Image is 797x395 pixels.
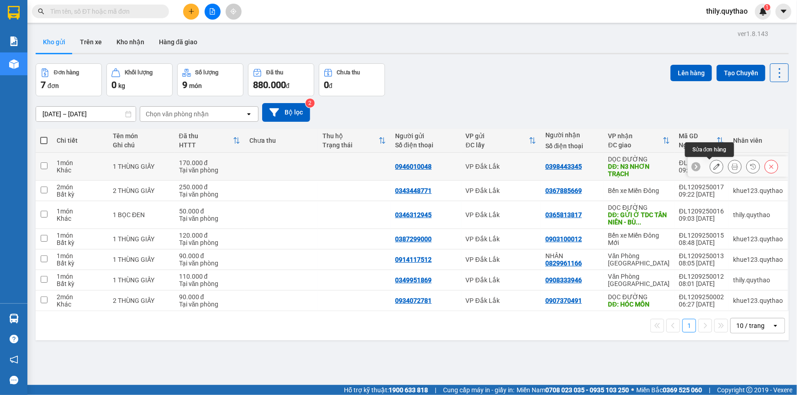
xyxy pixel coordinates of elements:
div: khue123.quythao [733,187,783,194]
button: 1 [682,319,696,333]
div: VP Đắk Lắk [466,297,536,304]
div: 1 món [57,273,104,280]
div: 09:22 [DATE] [679,191,724,198]
div: 1 món [57,252,104,260]
div: DĐ: N3 NHƠN TRẠCH [608,163,670,177]
div: khue123.quythao [733,256,783,263]
div: ĐL1209250002 [679,293,724,301]
div: VP Đắk Lắk [466,163,536,170]
div: 0365813817 [545,211,582,218]
button: Bộ lọc [262,103,310,122]
img: logo-vxr [8,6,20,20]
span: | [435,385,436,395]
div: 0934072781 [395,297,432,304]
span: Gửi: [8,9,22,18]
div: DỌC ĐƯỜNG [608,293,670,301]
div: Chọn văn phòng nhận [146,109,209,119]
div: Đã thu [266,69,283,76]
div: 1 THÙNG GIẤY [113,163,170,170]
span: 0 [324,79,329,90]
svg: open [245,110,253,118]
div: 1 THÙNG GIẤY [113,235,170,243]
span: Cung cấp máy in - giấy in: [443,385,514,395]
div: 2 món [57,183,104,191]
span: message [10,376,18,385]
div: khue123.quythao [733,297,783,304]
button: Hàng đã giao [152,31,205,53]
button: Đã thu880.000đ [248,63,314,96]
div: Tại văn phòng [179,215,241,222]
button: file-add [205,4,221,20]
div: ĐL1209250015 [679,232,724,239]
th: Toggle SortBy [318,129,391,153]
div: 1 THÙNG GIẤY [113,276,170,284]
div: 1 THÙNG GIẤY [113,256,170,263]
div: 0349951869 [395,276,432,284]
div: 0946010048 [8,30,72,42]
div: Khác [57,215,104,222]
input: Tìm tên, số ĐT hoặc mã đơn [50,6,158,16]
div: VP nhận [608,132,663,140]
div: thily.quythao [733,211,783,218]
div: ĐL1209250013 [679,252,724,260]
span: thily.quythao [699,5,755,17]
button: Trên xe [73,31,109,53]
div: Bất kỳ [57,260,104,267]
div: Số điện thoại [545,142,599,150]
div: DỌC ĐƯỜNG [608,204,670,211]
div: 0907370491 [545,297,582,304]
span: notification [10,355,18,364]
div: Bến xe Miền Đông Mới [608,232,670,246]
sup: 1 [764,4,771,10]
div: 0367885669 [545,187,582,194]
div: Mã GD [679,132,717,140]
span: 0 [111,79,116,90]
div: Sửa đơn hàng [710,160,723,173]
div: 10 / trang [736,321,765,330]
div: 1 món [57,232,104,239]
div: 08:01 [DATE] [679,280,724,287]
button: Đơn hàng7đơn [36,63,102,96]
span: kg [118,82,125,89]
div: Khác [57,166,104,174]
span: Miền Bắc [636,385,702,395]
div: Ngày ĐH [679,141,717,149]
div: 170.000 đ [179,159,241,166]
div: DỌC ĐƯỜNG [78,8,142,30]
div: Chưa thu [337,69,360,76]
div: Bến xe Miền Đông [608,187,670,194]
button: plus [183,4,199,20]
div: 0903100012 [545,235,582,243]
span: search [38,8,44,15]
img: warehouse-icon [9,59,19,69]
div: Văn Phòng [GEOGRAPHIC_DATA] [608,273,670,287]
input: Select a date range. [36,107,136,121]
span: đ [286,82,290,89]
div: 90.000 đ [179,252,241,260]
div: ĐC lấy [466,141,529,149]
div: 90.000 đ [179,293,241,301]
span: question-circle [10,335,18,343]
th: Toggle SortBy [675,129,728,153]
div: Tên món [113,132,170,140]
div: 0398443345 [78,30,142,42]
button: Kho gửi [36,31,73,53]
div: Nhân viên [733,137,783,144]
div: Tại văn phòng [179,301,241,308]
span: plus [188,8,195,15]
span: DĐ: [78,47,91,57]
span: N3 NHƠN TRẠCH [78,42,123,90]
span: ⚪️ [631,388,634,392]
div: thily.quythao [733,276,783,284]
span: copyright [746,387,753,393]
img: icon-new-feature [759,7,767,16]
button: Kho nhận [109,31,152,53]
span: file-add [209,8,216,15]
span: đ [329,82,333,89]
div: VP Đắk Lắk [466,211,536,218]
img: solution-icon [9,36,19,46]
div: 0398443345 [545,163,582,170]
div: 08:05 [DATE] [679,260,724,267]
div: VP Đắk Lắk [466,256,536,263]
div: Khối lượng [125,69,153,76]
